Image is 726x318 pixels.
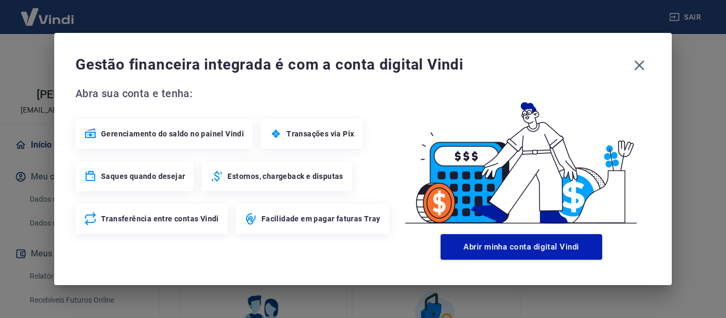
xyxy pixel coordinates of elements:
span: Saques quando desejar [101,171,185,182]
span: Facilidade em pagar faturas Tray [261,213,381,224]
span: Transferência entre contas Vindi [101,213,219,224]
span: Estornos, chargeback e disputas [227,171,343,182]
button: Abrir minha conta digital Vindi [441,234,602,260]
span: Transações via Pix [286,128,354,139]
span: Gestão financeira integrada é com a conta digital Vindi [75,54,628,75]
img: Good Billing [392,85,651,230]
span: Gerenciamento do saldo no painel Vindi [101,128,244,139]
span: Abra sua conta e tenha: [75,85,392,102]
